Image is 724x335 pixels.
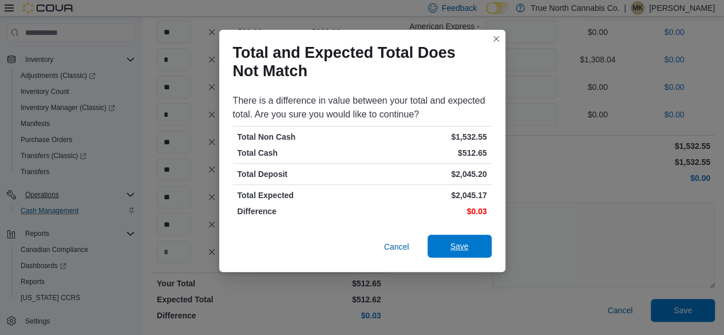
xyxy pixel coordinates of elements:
p: Total Expected [238,190,360,201]
button: Save [428,235,492,258]
p: $1,532.55 [365,131,487,143]
p: Difference [238,206,360,217]
span: Cancel [384,241,409,253]
h1: Total and Expected Total Does Not Match [233,44,482,80]
div: There is a difference in value between your total and expected total. Are you sure you would like... [233,94,492,121]
button: Cancel [379,235,414,258]
span: Save [450,241,469,252]
p: Total Non Cash [238,131,360,143]
p: $0.03 [365,206,487,217]
p: Total Cash [238,147,360,159]
button: Closes this modal window [489,32,503,46]
p: $512.65 [365,147,487,159]
p: $2,045.17 [365,190,487,201]
p: $2,045.20 [365,168,487,180]
p: Total Deposit [238,168,360,180]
